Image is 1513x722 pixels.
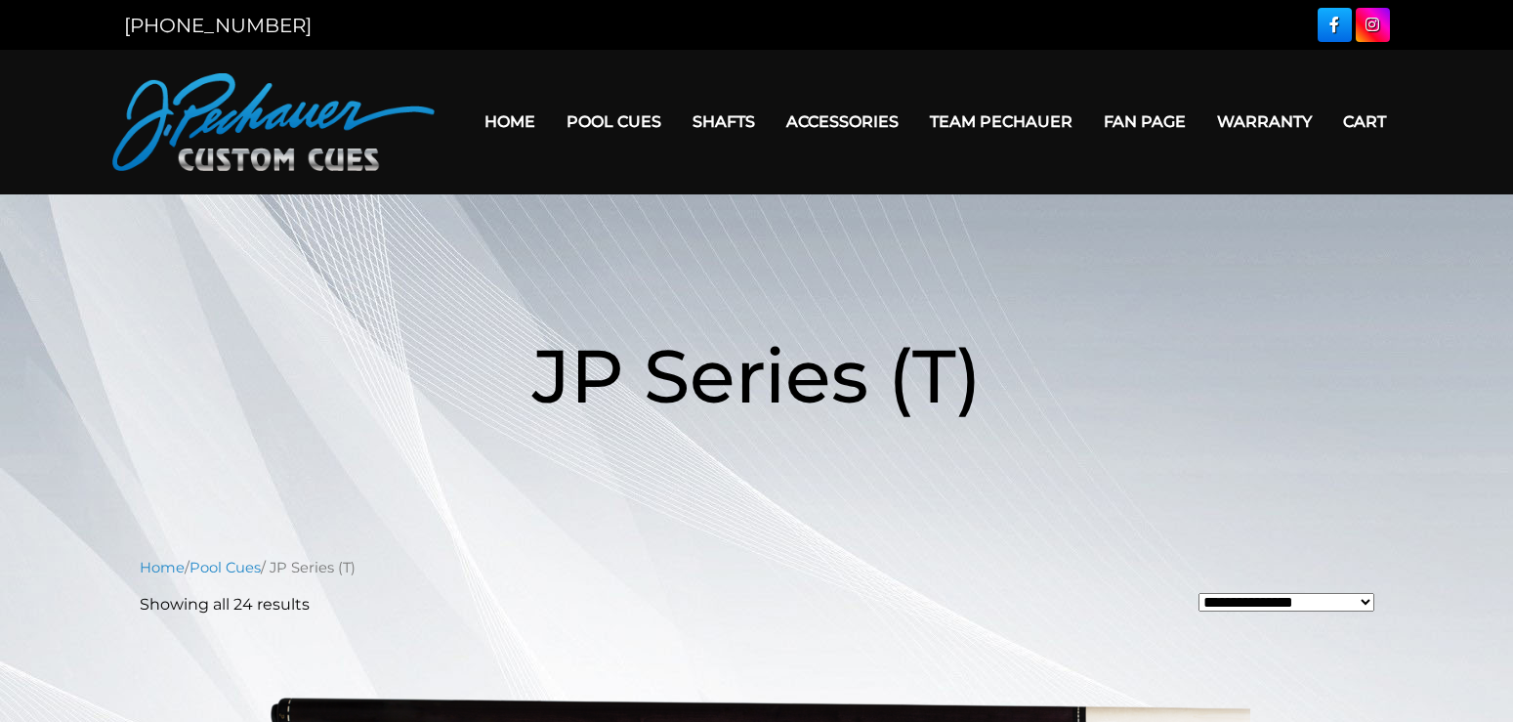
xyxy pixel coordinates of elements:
[140,557,1374,578] nav: Breadcrumb
[124,14,312,37] a: [PHONE_NUMBER]
[469,97,551,147] a: Home
[532,330,982,421] span: JP Series (T)
[1201,97,1327,147] a: Warranty
[771,97,914,147] a: Accessories
[140,559,185,576] a: Home
[140,593,310,616] p: Showing all 24 results
[1198,593,1374,612] select: Shop order
[914,97,1088,147] a: Team Pechauer
[551,97,677,147] a: Pool Cues
[189,559,261,576] a: Pool Cues
[1327,97,1402,147] a: Cart
[1088,97,1201,147] a: Fan Page
[677,97,771,147] a: Shafts
[112,73,435,171] img: Pechauer Custom Cues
